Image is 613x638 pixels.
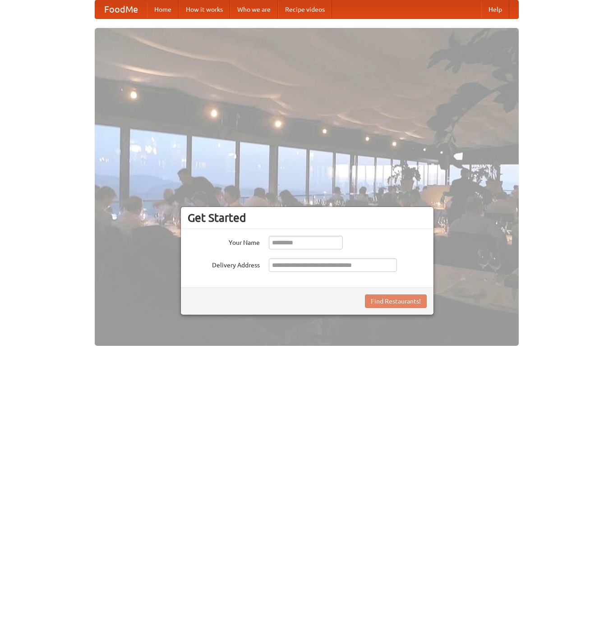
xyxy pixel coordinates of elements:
[365,294,427,308] button: Find Restaurants!
[188,258,260,270] label: Delivery Address
[95,0,147,18] a: FoodMe
[188,211,427,225] h3: Get Started
[481,0,509,18] a: Help
[179,0,230,18] a: How it works
[188,236,260,247] label: Your Name
[230,0,278,18] a: Who we are
[278,0,332,18] a: Recipe videos
[147,0,179,18] a: Home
